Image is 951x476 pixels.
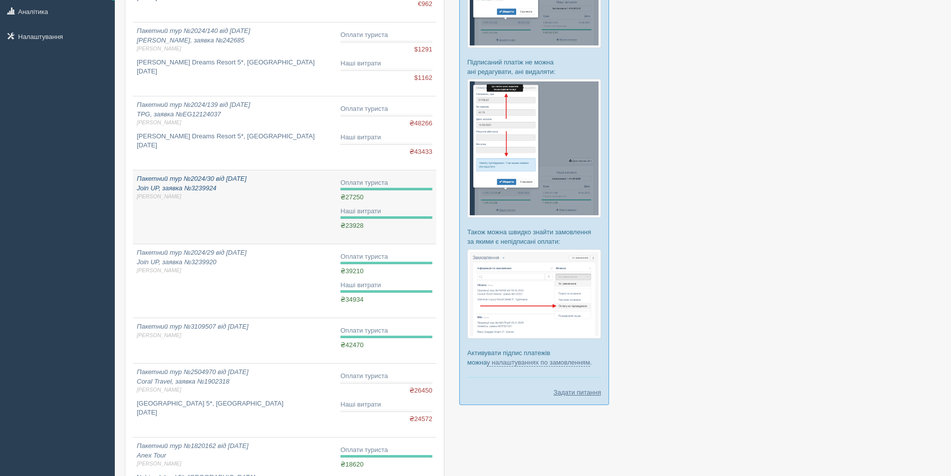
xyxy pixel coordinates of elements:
[340,296,363,303] span: ₴34934
[467,227,601,246] p: Також можна швидко знайти замовлення за якими є непідписані оплати:
[409,147,432,157] span: ₴43433
[137,249,332,275] i: Пакетний тур №2024/29 від [DATE] Join UP, заявка №3239920
[133,22,336,96] a: Пакетний тур №2024/140 від [DATE][PERSON_NAME], заявка №242685[PERSON_NAME] [PERSON_NAME] Dreams ...
[137,193,332,200] span: [PERSON_NAME]
[467,348,601,367] p: Активувати підпис платежів можна .
[340,341,363,349] span: ₴42470
[409,386,432,396] span: ₴26450
[340,281,432,290] div: Наші витрати
[414,45,432,54] span: $1291
[340,372,432,381] div: Оплати туриста
[133,364,336,437] a: Пакетний тур №2504970 від [DATE]Coral Travel, заявка №1902318[PERSON_NAME] [GEOGRAPHIC_DATA] 5*, ...
[340,222,363,229] span: ₴23928
[409,119,432,128] span: ₴48266
[133,244,336,318] a: Пакетний тур №2024/29 від [DATE]Join UP, заявка №3239920[PERSON_NAME]
[340,267,363,275] span: ₴39210
[137,101,332,127] i: Пакетний тур №2024/139 від [DATE] TPG, заявка №EG12124037
[137,386,332,394] span: [PERSON_NAME]
[137,368,332,394] i: Пакетний тур №2504970 від [DATE] Coral Travel, заявка №1902318
[340,461,363,468] span: ₴18620
[133,170,336,244] a: Пакетний тур №2024/30 від [DATE]Join UP, заявка №3239924[PERSON_NAME]
[467,79,601,218] img: %D0%BF%D1%96%D0%B4%D1%82%D0%B2%D0%B5%D1%80%D0%B4%D0%B6%D0%B5%D0%BD%D0%BD%D1%8F-%D0%BE%D0%BF%D0%BB...
[340,252,432,262] div: Оплати туриста
[137,332,332,339] span: [PERSON_NAME]
[340,104,432,114] div: Оплати туриста
[467,57,601,76] p: Підписаний платіж не можна ані редагувати, ані видаляти:
[340,207,432,216] div: Наші витрати
[137,45,332,52] span: [PERSON_NAME]
[414,73,432,83] span: $1162
[133,318,336,363] a: Пакетний тур №3109507 від [DATE] [PERSON_NAME]
[133,96,336,170] a: Пакетний тур №2024/139 від [DATE]TPG, заявка №EG12124037[PERSON_NAME] [PERSON_NAME] Dreams Resort...
[137,442,332,468] i: Пакетний тур №1820162 від [DATE] Anex Tour
[409,415,432,424] span: ₴24572
[137,175,332,201] i: Пакетний тур №2024/30 від [DATE] Join UP, заявка №3239924
[137,399,332,418] p: [GEOGRAPHIC_DATA] 5*, [GEOGRAPHIC_DATA] [DATE]
[340,133,432,142] div: Наші витрати
[137,460,332,468] span: [PERSON_NAME]
[340,446,432,455] div: Оплати туриста
[137,58,332,76] p: [PERSON_NAME] Dreams Resort 5*, [GEOGRAPHIC_DATA] [DATE]
[137,132,332,150] p: [PERSON_NAME] Dreams Resort 5*, [GEOGRAPHIC_DATA] [DATE]
[467,249,601,339] img: %D0%BF%D1%96%D0%B4%D1%82%D0%B2%D0%B5%D1%80%D0%B4%D0%B6%D0%B5%D0%BD%D0%BD%D1%8F-%D0%BE%D0%BF%D0%BB...
[137,267,332,274] span: [PERSON_NAME]
[340,178,432,188] div: Оплати туриста
[340,326,432,336] div: Оплати туриста
[340,400,432,410] div: Наші витрати
[554,388,601,397] a: Задати питання
[487,359,590,367] a: у налаштуваннях по замовленням
[137,119,332,126] span: [PERSON_NAME]
[340,193,363,201] span: ₴27250
[340,59,432,68] div: Наші витрати
[137,323,332,339] i: Пакетний тур №3109507 від [DATE]
[137,27,332,53] i: Пакетний тур №2024/140 від [DATE] [PERSON_NAME], заявка №242685
[340,30,432,40] div: Оплати туриста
